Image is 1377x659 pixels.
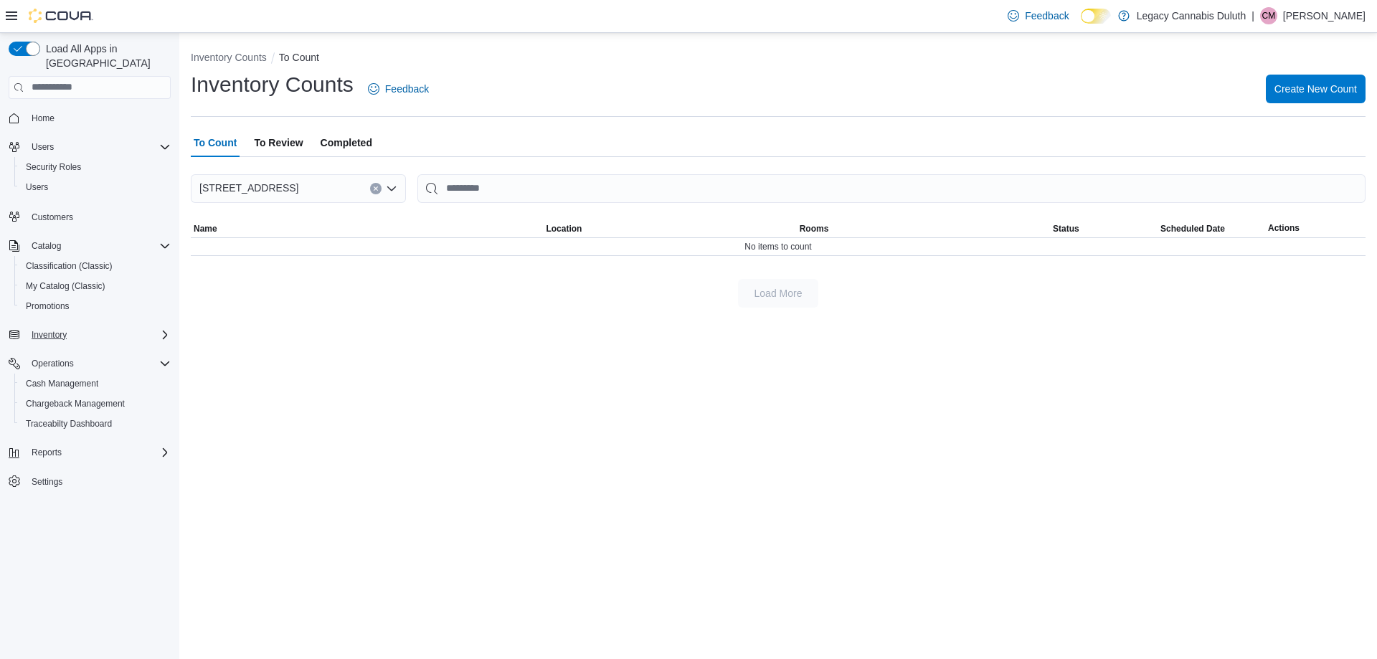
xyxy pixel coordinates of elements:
p: [PERSON_NAME] [1283,7,1366,24]
button: Customers [3,206,176,227]
button: Cash Management [14,374,176,394]
span: Traceabilty Dashboard [26,418,112,430]
button: My Catalog (Classic) [14,276,176,296]
span: Catalog [32,240,61,252]
span: CM [1262,7,1276,24]
span: To Review [254,128,303,157]
span: Users [26,181,48,193]
button: Name [191,220,543,237]
a: Chargeback Management [20,395,131,412]
nav: Complex example [9,102,171,529]
a: Home [26,110,60,127]
span: Inventory [26,326,171,343]
button: Promotions [14,296,176,316]
span: Security Roles [20,158,171,176]
span: [STREET_ADDRESS] [199,179,298,196]
span: Actions [1268,222,1300,234]
button: Classification (Classic) [14,256,176,276]
button: Location [543,220,796,237]
div: Corey McCauley [1260,7,1277,24]
span: My Catalog (Classic) [20,278,171,295]
span: Load More [754,286,803,300]
span: Catalog [26,237,171,255]
span: Settings [32,476,62,488]
span: Chargeback Management [26,398,125,409]
button: Catalog [3,236,176,256]
span: Promotions [26,300,70,312]
span: Operations [32,358,74,369]
button: Users [3,137,176,157]
span: Create New Count [1274,82,1357,96]
span: Cash Management [20,375,171,392]
button: Settings [3,471,176,492]
span: My Catalog (Classic) [26,280,105,292]
button: Create New Count [1266,75,1366,103]
button: Reports [3,442,176,463]
span: Scheduled Date [1160,223,1225,234]
span: Users [32,141,54,153]
a: Traceabilty Dashboard [20,415,118,432]
span: Chargeback Management [20,395,171,412]
button: Traceabilty Dashboard [14,414,176,434]
h1: Inventory Counts [191,70,354,99]
span: Users [26,138,171,156]
button: Rooms [797,220,1050,237]
span: Security Roles [26,161,81,173]
span: Home [32,113,55,124]
button: Inventory [3,325,176,345]
img: Cova [29,9,93,23]
span: Customers [26,207,171,225]
a: Settings [26,473,68,490]
button: Catalog [26,237,67,255]
button: Operations [26,355,80,372]
button: Inventory [26,326,72,343]
span: Completed [321,128,372,157]
button: Users [14,177,176,197]
a: Feedback [362,75,435,103]
button: Open list of options [386,183,397,194]
button: Clear input [370,183,382,194]
span: Settings [26,473,171,490]
p: | [1251,7,1254,24]
span: Classification (Classic) [26,260,113,272]
p: Legacy Cannabis Duluth [1137,7,1246,24]
a: Classification (Classic) [20,257,118,275]
button: Scheduled Date [1158,220,1265,237]
button: Security Roles [14,157,176,177]
span: Reports [26,444,171,461]
button: Operations [3,354,176,374]
button: To Count [279,52,319,63]
button: Home [3,108,176,128]
button: Reports [26,444,67,461]
span: Inventory [32,329,67,341]
span: Location [546,223,582,234]
span: Promotions [20,298,171,315]
span: Cash Management [26,378,98,389]
span: To Count [194,128,237,157]
button: Inventory Counts [191,52,267,63]
input: This is a search bar. After typing your query, hit enter to filter the results lower in the page. [417,174,1366,203]
span: Feedback [385,82,429,96]
button: Users [26,138,60,156]
span: Operations [26,355,171,372]
span: No items to count [744,241,811,252]
span: Status [1053,223,1079,234]
span: Feedback [1025,9,1069,23]
span: Load All Apps in [GEOGRAPHIC_DATA] [40,42,171,70]
a: Promotions [20,298,75,315]
span: Reports [32,447,62,458]
span: Users [20,179,171,196]
button: Status [1050,220,1158,237]
a: My Catalog (Classic) [20,278,111,295]
button: Chargeback Management [14,394,176,414]
span: Name [194,223,217,234]
a: Customers [26,209,79,226]
input: Dark Mode [1081,9,1111,24]
a: Users [20,179,54,196]
button: Load More [738,279,818,308]
a: Cash Management [20,375,104,392]
a: Security Roles [20,158,87,176]
span: Home [26,109,171,127]
span: Rooms [800,223,829,234]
